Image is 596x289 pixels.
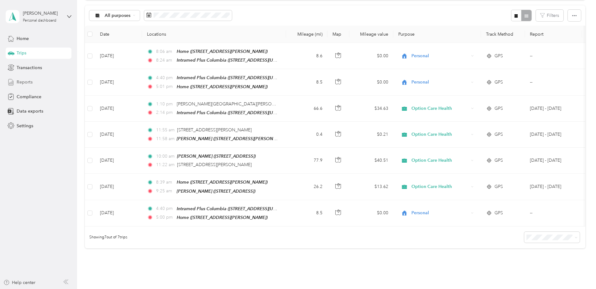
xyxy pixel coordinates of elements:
td: Oct 1 - 31, 2025 [525,122,582,148]
td: -- [525,200,582,226]
span: Home [17,35,29,42]
td: Oct 1 - 31, 2025 [525,148,582,174]
td: -- [525,43,582,69]
td: $0.21 [349,122,393,148]
span: GPS [494,183,503,190]
td: 77.9 [286,148,327,174]
span: Intramed Plus Columbia ([STREET_ADDRESS][US_STATE] [GEOGRAPHIC_DATA], [GEOGRAPHIC_DATA], [GEOGRAP... [177,58,430,63]
td: -- [525,69,582,95]
span: GPS [494,105,503,112]
span: [PERSON_NAME][GEOGRAPHIC_DATA][PERSON_NAME][GEOGRAPHIC_DATA], [US_STATE][GEOGRAPHIC_DATA], [GEOGR... [177,101,455,107]
span: All purposes [105,13,131,18]
span: Intramed Plus Columbia ([STREET_ADDRESS][US_STATE] [GEOGRAPHIC_DATA], [GEOGRAPHIC_DATA], [GEOGRAP... [177,206,430,211]
span: 8:06 am [156,48,174,55]
span: Home ([STREET_ADDRESS][PERSON_NAME]) [177,49,268,54]
span: Option Care Health [411,131,469,138]
span: Personal [411,210,469,216]
span: 8:39 am [156,179,174,186]
td: $34.63 [349,96,393,122]
span: Personal [411,79,469,86]
span: 4:40 pm [156,74,174,81]
td: 8.5 [286,200,327,226]
span: Data exports [17,108,43,114]
span: Option Care Health [411,157,469,164]
td: $40.51 [349,148,393,174]
div: [PERSON_NAME] [23,10,62,17]
span: Option Care Health [411,105,469,112]
span: GPS [494,53,503,59]
span: Trips [17,50,26,56]
span: 5:00 pm [156,214,174,221]
td: 26.2 [286,174,327,200]
span: Showing 7 out of 7 trips [85,235,127,240]
td: Oct 1 - 31, 2025 [525,174,582,200]
td: 0.4 [286,122,327,148]
iframe: Everlance-gr Chat Button Frame [561,254,596,289]
span: 9:25 am [156,188,174,195]
span: 2:14 pm [156,109,174,116]
span: GPS [494,131,503,138]
button: Help center [3,279,35,286]
span: [PERSON_NAME] ([STREET_ADDRESS]) [177,154,256,159]
span: Transactions [17,64,42,71]
td: [DATE] [95,43,142,69]
span: 8:24 am [156,57,174,64]
td: $0.00 [349,69,393,95]
span: GPS [494,79,503,86]
span: Home ([STREET_ADDRESS][PERSON_NAME]) [177,215,268,220]
th: Date [95,26,142,43]
span: Home ([STREET_ADDRESS][PERSON_NAME]) [177,84,268,89]
span: [PERSON_NAME] ([STREET_ADDRESS][PERSON_NAME][PERSON_NAME][PERSON_NAME]) [177,136,362,141]
span: 10:00 am [156,153,175,160]
span: 1:10 pm [156,101,174,108]
span: Intramed Plus Columbia ([STREET_ADDRESS][US_STATE] [GEOGRAPHIC_DATA], [GEOGRAPHIC_DATA], [GEOGRAP... [177,110,430,115]
span: [STREET_ADDRESS][PERSON_NAME] [177,162,252,167]
td: $13.62 [349,174,393,200]
td: [DATE] [95,174,142,200]
div: Personal dashboard [23,19,56,23]
td: [DATE] [95,148,142,174]
span: 11:58 am [156,135,174,142]
th: Map [327,26,349,43]
td: [DATE] [95,96,142,122]
th: Report [525,26,582,43]
td: [DATE] [95,69,142,95]
span: GPS [494,210,503,216]
th: Mileage (mi) [286,26,327,43]
td: $0.00 [349,43,393,69]
span: [PERSON_NAME] ([STREET_ADDRESS]) [177,189,255,194]
th: Track Method [481,26,525,43]
span: Option Care Health [411,183,469,190]
span: 11:55 am [156,127,175,134]
span: GPS [494,157,503,164]
td: 8.5 [286,69,327,95]
th: Purpose [393,26,481,43]
span: 4:40 pm [156,205,174,212]
th: Locations [142,26,286,43]
span: Home ([STREET_ADDRESS][PERSON_NAME]) [177,180,268,185]
td: [DATE] [95,122,142,148]
td: [DATE] [95,200,142,226]
th: Mileage value [349,26,393,43]
td: 8.6 [286,43,327,69]
span: 5:01 pm [156,83,174,90]
span: Reports [17,79,33,85]
td: Oct 1 - 31, 2025 [525,96,582,122]
button: Filters [536,10,563,21]
span: 11:22 am [156,161,175,168]
span: [STREET_ADDRESS][PERSON_NAME] [177,127,252,133]
td: $0.00 [349,200,393,226]
span: Intramed Plus Columbia ([STREET_ADDRESS][US_STATE] [GEOGRAPHIC_DATA], [GEOGRAPHIC_DATA], [GEOGRAP... [177,75,430,80]
span: Settings [17,123,33,129]
td: 66.6 [286,96,327,122]
span: Compliance [17,94,41,100]
span: Personal [411,53,469,59]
